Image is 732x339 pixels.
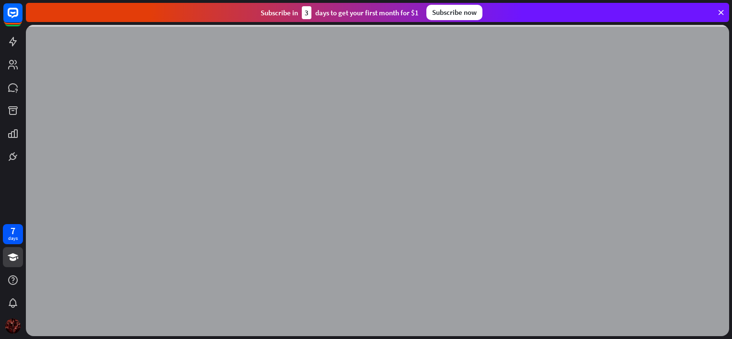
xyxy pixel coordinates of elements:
div: Subscribe now [426,5,482,20]
div: 7 [11,226,15,235]
div: days [8,235,18,242]
div: Subscribe in days to get your first month for $1 [261,6,419,19]
div: 3 [302,6,311,19]
a: 7 days [3,224,23,244]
